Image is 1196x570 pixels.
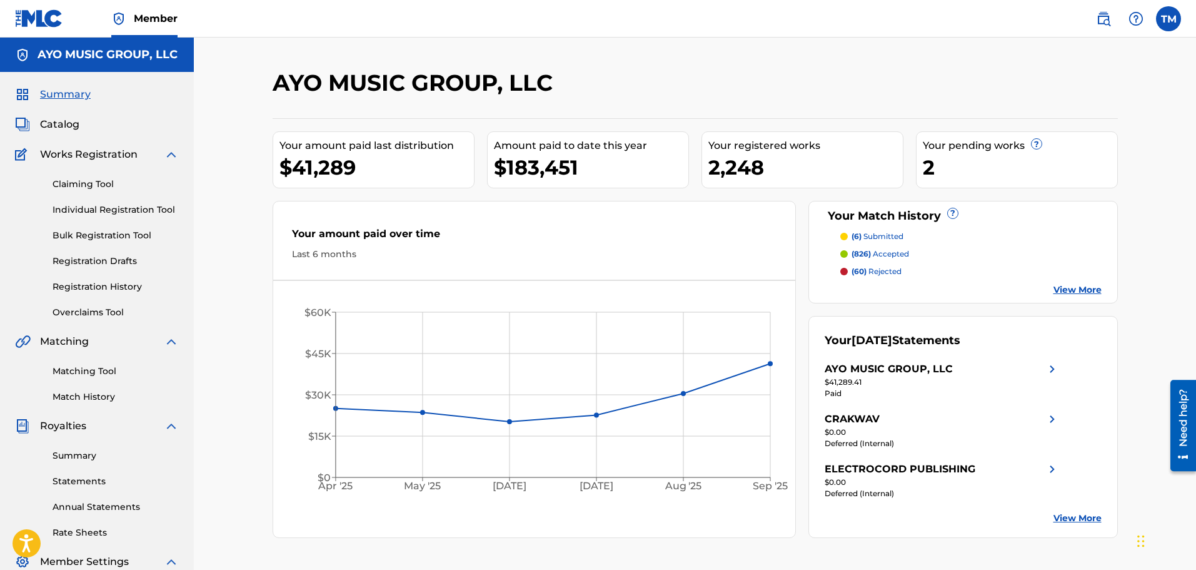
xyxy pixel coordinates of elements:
a: Registration Drafts [53,255,179,268]
img: right chevron icon [1045,462,1060,477]
img: Accounts [15,48,30,63]
a: Statements [53,475,179,488]
div: Your amount paid last distribution [279,138,474,153]
img: Summary [15,87,30,102]
span: Summary [40,87,91,102]
tspan: Sep '25 [753,481,788,492]
a: Summary [53,449,179,462]
img: Top Rightsholder [111,11,126,26]
img: Member Settings [15,554,30,569]
p: rejected [852,266,902,277]
img: Works Registration [15,147,31,162]
a: (60) rejected [840,266,1102,277]
a: Overclaims Tool [53,306,179,319]
span: Royalties [40,419,86,434]
a: ELECTROCORD PUBLISHINGright chevron icon$0.00Deferred (Internal) [825,462,1060,499]
h2: AYO MUSIC GROUP, LLC [273,69,559,97]
a: (6) submitted [840,231,1102,242]
tspan: $60K [304,307,331,318]
div: $0.00 [825,477,1060,488]
div: Paid [825,388,1060,399]
a: CRAKWAVright chevron icon$0.00Deferred (Internal) [825,412,1060,449]
div: Help [1123,6,1148,31]
a: CatalogCatalog [15,117,79,132]
div: User Menu [1156,6,1181,31]
span: [DATE] [852,333,892,347]
div: 2,248 [708,153,903,181]
tspan: [DATE] [493,481,526,492]
img: expand [164,334,179,349]
a: (826) accepted [840,248,1102,260]
a: Registration History [53,280,179,293]
div: Your Statements [825,332,960,349]
span: (6) [852,232,862,241]
div: Deferred (Internal) [825,438,1060,449]
h5: AYO MUSIC GROUP, LLC [38,48,178,62]
span: Member Settings [40,554,129,569]
span: Works Registration [40,147,138,162]
span: Catalog [40,117,79,132]
img: expand [164,419,179,434]
iframe: Resource Center [1161,375,1196,476]
div: Amount paid to date this year [494,138,688,153]
img: right chevron icon [1045,362,1060,377]
tspan: $15K [308,430,331,442]
span: ? [1032,139,1042,149]
div: ELECTROCORD PUBLISHING [825,462,975,477]
tspan: May '25 [404,481,441,492]
div: CRAKWAV [825,412,880,427]
a: Annual Statements [53,501,179,514]
a: AYO MUSIC GROUP, LLCright chevron icon$41,289.41Paid [825,362,1060,399]
tspan: Apr '25 [318,481,353,492]
a: Individual Registration Tool [53,203,179,216]
a: View More [1053,512,1102,525]
a: SummarySummary [15,87,91,102]
a: View More [1053,283,1102,297]
div: Drag [1137,522,1145,560]
a: Rate Sheets [53,526,179,539]
img: expand [164,147,179,162]
a: Matching Tool [53,365,179,378]
a: Match History [53,390,179,404]
p: accepted [852,248,909,260]
div: Deferred (Internal) [825,488,1060,499]
div: Last 6 months [292,248,777,261]
div: Your pending works [923,138,1117,153]
img: right chevron icon [1045,412,1060,427]
tspan: Aug '25 [664,481,701,492]
tspan: $0 [317,472,330,484]
div: $0.00 [825,427,1060,438]
img: MLC Logo [15,9,63,28]
img: Matching [15,334,31,349]
a: Public Search [1091,6,1116,31]
div: $41,289 [279,153,474,181]
div: AYO MUSIC GROUP, LLC [825,362,953,377]
div: $41,289.41 [825,377,1060,388]
a: Claiming Tool [53,178,179,191]
span: Matching [40,334,89,349]
img: Royalties [15,419,30,434]
p: submitted [852,231,903,242]
img: expand [164,554,179,569]
span: (826) [852,249,871,258]
img: help [1128,11,1143,26]
iframe: Chat Widget [1133,510,1196,570]
tspan: $30K [304,389,331,401]
span: (60) [852,267,867,276]
img: Catalog [15,117,30,132]
span: ? [948,208,958,218]
span: Member [134,11,178,26]
div: $183,451 [494,153,688,181]
div: Your registered works [708,138,903,153]
a: Bulk Registration Tool [53,229,179,242]
div: Your Match History [825,208,1102,225]
tspan: [DATE] [580,481,613,492]
div: Your amount paid over time [292,226,777,248]
div: 2 [923,153,1117,181]
tspan: $45K [304,348,331,360]
img: search [1096,11,1111,26]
